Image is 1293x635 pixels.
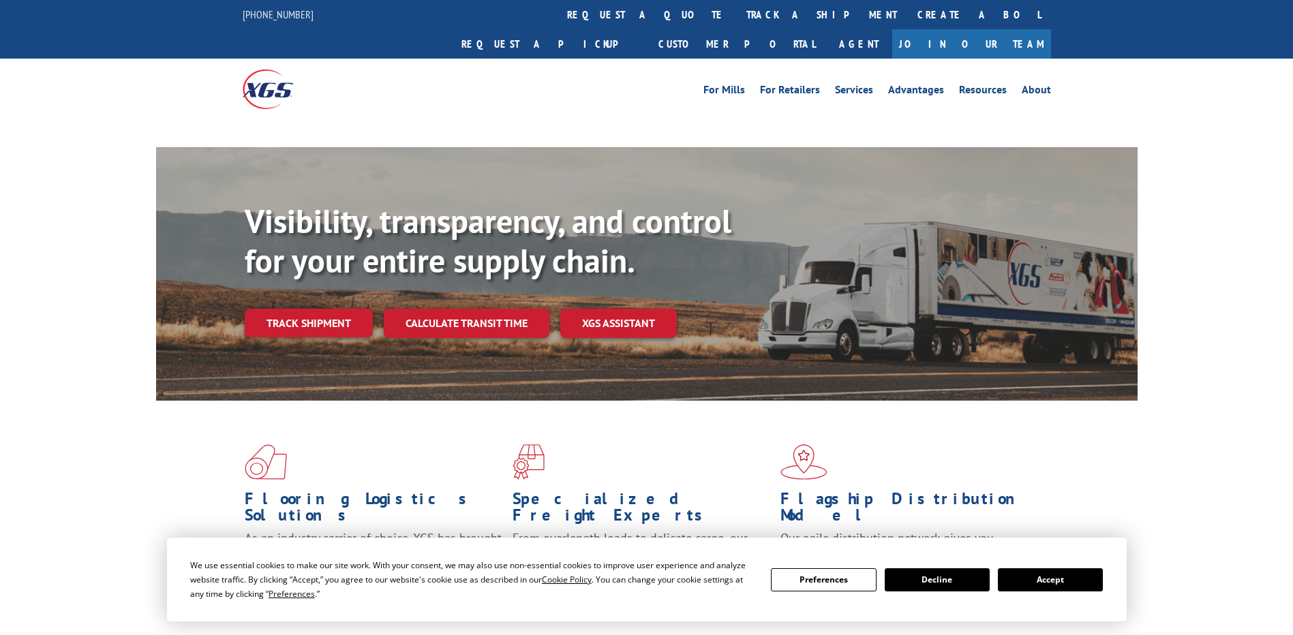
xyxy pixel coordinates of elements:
[269,588,315,600] span: Preferences
[243,7,314,21] a: [PHONE_NUMBER]
[959,84,1007,99] a: Resources
[885,568,990,591] button: Decline
[892,29,1051,59] a: Join Our Team
[780,491,1038,530] h1: Flagship Distribution Model
[167,538,1127,621] div: Cookie Consent Prompt
[245,309,373,337] a: Track shipment
[888,84,944,99] a: Advantages
[513,491,770,530] h1: Specialized Freight Experts
[384,309,549,338] a: Calculate transit time
[513,530,770,591] p: From overlength loads to delicate cargo, our experienced staff knows the best way to move your fr...
[451,29,648,59] a: Request a pickup
[1022,84,1051,99] a: About
[245,444,287,480] img: xgs-icon-total-supply-chain-intelligence-red
[648,29,825,59] a: Customer Portal
[780,444,827,480] img: xgs-icon-flagship-distribution-model-red
[513,444,545,480] img: xgs-icon-focused-on-flooring-red
[190,558,755,601] div: We use essential cookies to make our site work. With your consent, we may also use non-essential ...
[560,309,677,338] a: XGS ASSISTANT
[780,530,1031,562] span: Our agile distribution network gives you nationwide inventory management on demand.
[835,84,873,99] a: Services
[771,568,876,591] button: Preferences
[245,200,731,281] b: Visibility, transparency, and control for your entire supply chain.
[998,568,1103,591] button: Accept
[760,84,820,99] a: For Retailers
[245,530,502,578] span: As an industry carrier of choice, XGS has brought innovation and dedication to flooring logistics...
[542,574,592,585] span: Cookie Policy
[703,84,745,99] a: For Mills
[825,29,892,59] a: Agent
[245,491,502,530] h1: Flooring Logistics Solutions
